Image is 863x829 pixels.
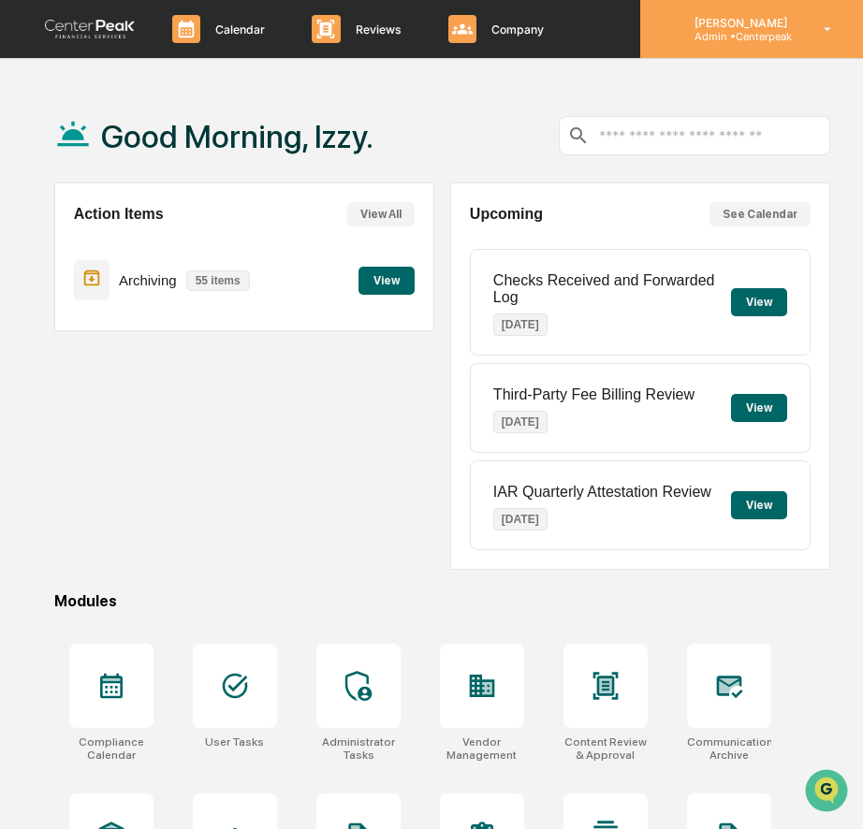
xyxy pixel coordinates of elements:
[11,264,125,298] a: 🔎Data Lookup
[358,270,415,288] a: View
[64,162,237,177] div: We're available if you need us!
[493,411,548,433] p: [DATE]
[54,592,831,610] div: Modules
[680,30,797,43] p: Admin • Centerpeak
[493,508,548,531] p: [DATE]
[119,272,177,288] p: Archiving
[803,767,854,818] iframe: Open customer support
[186,270,250,291] p: 55 items
[347,202,415,226] button: View All
[687,735,771,762] div: Communications Archive
[128,228,240,262] a: 🗄️Attestations
[154,236,232,255] span: Attestations
[37,236,121,255] span: Preclearance
[476,22,553,36] p: Company
[37,271,118,290] span: Data Lookup
[341,22,411,36] p: Reviews
[101,118,373,155] h1: Good Morning, Izzy.
[680,16,797,30] p: [PERSON_NAME]
[318,149,341,171] button: Start new chat
[200,22,274,36] p: Calendar
[493,386,695,403] p: Third-Party Fee Billing Review
[186,317,227,331] span: Pylon
[205,735,264,749] div: User Tasks
[731,491,787,519] button: View
[470,206,543,223] h2: Upcoming
[74,206,164,223] h2: Action Items
[19,273,34,288] div: 🔎
[136,238,151,253] div: 🗄️
[11,228,128,262] a: 🖐️Preclearance
[69,735,154,762] div: Compliance Calendar
[45,20,135,39] img: logo
[493,484,711,501] p: IAR Quarterly Attestation Review
[709,202,811,226] button: See Calendar
[563,735,648,762] div: Content Review & Approval
[19,238,34,253] div: 🖐️
[316,735,401,762] div: Administrator Tasks
[132,316,227,331] a: Powered byPylon
[64,143,307,162] div: Start new chat
[440,735,524,762] div: Vendor Management
[493,313,548,336] p: [DATE]
[19,143,52,177] img: 1746055101610-c473b297-6a78-478c-a979-82029cc54cd1
[731,394,787,422] button: View
[358,267,415,295] button: View
[19,39,341,69] p: How can we help?
[493,272,732,306] p: Checks Received and Forwarded Log
[731,288,787,316] button: View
